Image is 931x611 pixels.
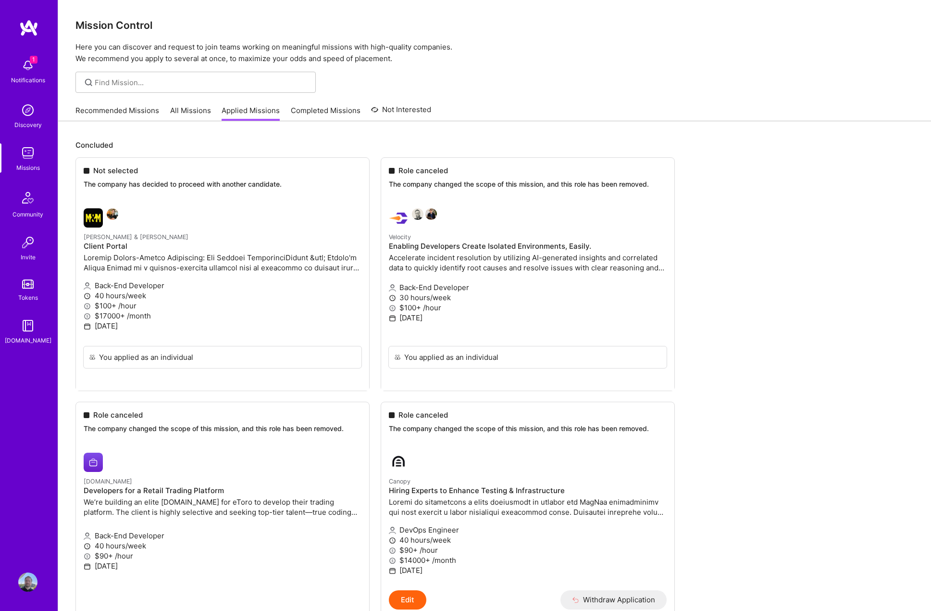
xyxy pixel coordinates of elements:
img: tokens [22,280,34,289]
img: Invite [18,233,37,252]
a: Not Interested [371,104,431,121]
i: icon MoneyGray [389,557,396,564]
p: The company changed the scope of this mission, and this role has been removed. [389,424,667,433]
a: All Missions [170,105,211,121]
p: 40 hours/week [389,535,667,545]
a: User Avatar [16,573,40,592]
img: logo [19,19,38,37]
img: guide book [18,316,37,335]
i: icon SearchGrey [83,77,94,88]
div: Community [12,209,43,219]
span: 1 [30,56,37,64]
i: icon Applicant [389,527,396,534]
a: Applied Missions [222,105,280,121]
div: Discovery [14,120,42,130]
p: Concluded [75,140,914,150]
p: DevOps Engineer [389,525,667,535]
p: $90+ /hour [389,545,667,555]
img: User Avatar [18,573,37,592]
img: teamwork [18,143,37,163]
div: Missions [16,163,40,173]
div: Tokens [18,293,38,303]
p: [DATE] [389,565,667,575]
img: discovery [18,101,37,120]
span: Role canceled [398,410,448,420]
button: Withdraw Application [560,590,667,610]
button: Edit [389,590,426,610]
i: icon MoneyGray [389,547,396,554]
h4: Hiring Experts to Enhance Testing & Infrastructure [389,486,667,495]
input: Find Mission... [95,77,309,88]
small: Canopy [389,478,410,485]
div: [DOMAIN_NAME] [5,335,51,345]
h3: Mission Control [75,19,914,31]
a: Canopy company logoCanopyHiring Experts to Enhance Testing & InfrastructureLoremi do sitametcons ... [381,445,674,590]
i: icon Clock [389,537,396,544]
a: Recommended Missions [75,105,159,121]
img: Canopy company logo [389,453,408,472]
img: Community [16,186,39,209]
p: Loremi do sitametcons a elits doeiusmodt in utlabor etd MagNaa enimadminimv qui nost exercit u la... [389,497,667,517]
div: Invite [21,252,36,262]
a: Completed Missions [291,105,360,121]
div: Notifications [11,75,45,85]
p: Here you can discover and request to join teams working on meaningful missions with high-quality ... [75,41,914,64]
img: bell [18,56,37,75]
p: $14000+ /month [389,555,667,565]
i: icon Calendar [389,567,396,574]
